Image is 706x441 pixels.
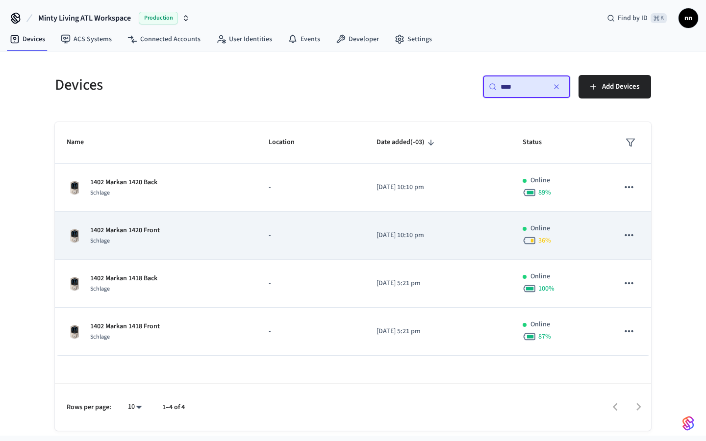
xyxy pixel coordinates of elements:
[162,402,185,413] p: 1–4 of 4
[377,278,499,289] p: [DATE] 5:21 pm
[269,278,353,289] p: -
[67,402,111,413] p: Rows per page:
[538,236,551,245] span: 36 %
[90,321,160,332] p: 1402 Markan 1418 Front
[538,332,551,342] span: 87 %
[90,225,160,236] p: 1402 Markan 1420 Front
[387,30,440,48] a: Settings
[377,135,437,150] span: Date added(-03)
[682,416,694,431] img: SeamLogoGradient.69752ec5.svg
[139,12,178,24] span: Production
[538,188,551,197] span: 89 %
[123,400,147,414] div: 10
[269,182,353,193] p: -
[38,12,131,24] span: Minty Living ATL Workspace
[618,13,648,23] span: Find by ID
[530,271,550,282] p: Online
[90,189,110,197] span: Schlage
[55,75,347,95] h5: Devices
[67,228,82,244] img: Schlage Sense Smart Deadbolt with Camelot Trim, Front
[602,80,639,93] span: Add Devices
[53,30,120,48] a: ACS Systems
[280,30,328,48] a: Events
[599,9,675,27] div: Find by ID⌘ K
[269,326,353,337] p: -
[530,223,550,234] p: Online
[67,324,82,340] img: Schlage Sense Smart Deadbolt with Camelot Trim, Front
[90,333,110,341] span: Schlage
[55,122,651,356] table: sticky table
[377,182,499,193] p: [DATE] 10:10 pm
[90,237,110,245] span: Schlage
[269,230,353,241] p: -
[120,30,208,48] a: Connected Accounts
[90,285,110,293] span: Schlage
[651,13,667,23] span: ⌘ K
[680,9,697,27] span: nn
[208,30,280,48] a: User Identities
[377,326,499,337] p: [DATE] 5:21 pm
[67,276,82,292] img: Schlage Sense Smart Deadbolt with Camelot Trim, Front
[90,177,157,188] p: 1402 Markan 1420 Back
[328,30,387,48] a: Developer
[269,135,307,150] span: Location
[377,230,499,241] p: [DATE] 10:10 pm
[579,75,651,98] button: Add Devices
[523,135,555,150] span: Status
[679,8,698,28] button: nn
[2,30,53,48] a: Devices
[90,273,157,284] p: 1402 Markan 1418 Back
[538,284,555,294] span: 100 %
[530,175,550,186] p: Online
[67,180,82,196] img: Schlage Sense Smart Deadbolt with Camelot Trim, Front
[67,135,97,150] span: Name
[530,319,550,330] p: Online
